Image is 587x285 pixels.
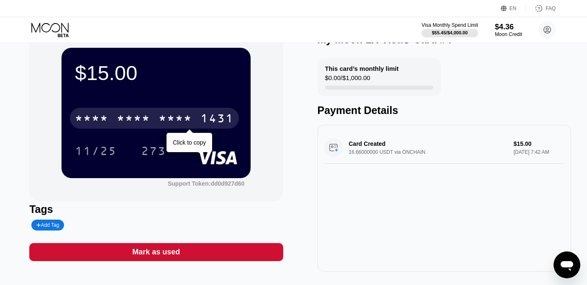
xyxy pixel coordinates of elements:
[495,31,522,37] div: Moon Credit
[325,74,370,85] div: $0.00 / $1,000.00
[510,5,517,11] div: EN
[495,23,522,37] div: $4.36Moon Credit
[325,65,399,72] div: This card’s monthly limit
[200,113,234,126] div: 1431
[173,139,206,146] div: Click to copy
[421,22,478,37] div: Visa Monthly Spend Limit$55.45/$4,000.00
[432,30,468,35] div: $55.45 / $4,000.00
[29,243,283,261] div: Mark as used
[318,104,571,117] div: Payment Details
[501,4,526,13] div: EN
[31,220,64,231] div: Add Tag
[132,247,180,257] div: Mark as used
[69,140,123,161] div: 11/25
[168,180,244,187] div: Support Token:dd0d927d60
[29,203,283,215] div: Tags
[75,145,117,159] div: 11/25
[495,23,522,31] div: $4.36
[36,222,59,228] div: Add Tag
[135,140,172,161] div: 273
[168,180,244,187] div: Support Token: dd0d927d60
[546,5,556,11] div: FAQ
[75,61,237,85] div: $15.00
[141,145,166,159] div: 273
[554,251,580,278] iframe: Button to launch messaging window
[526,4,556,13] div: FAQ
[421,22,478,28] div: Visa Monthly Spend Limit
